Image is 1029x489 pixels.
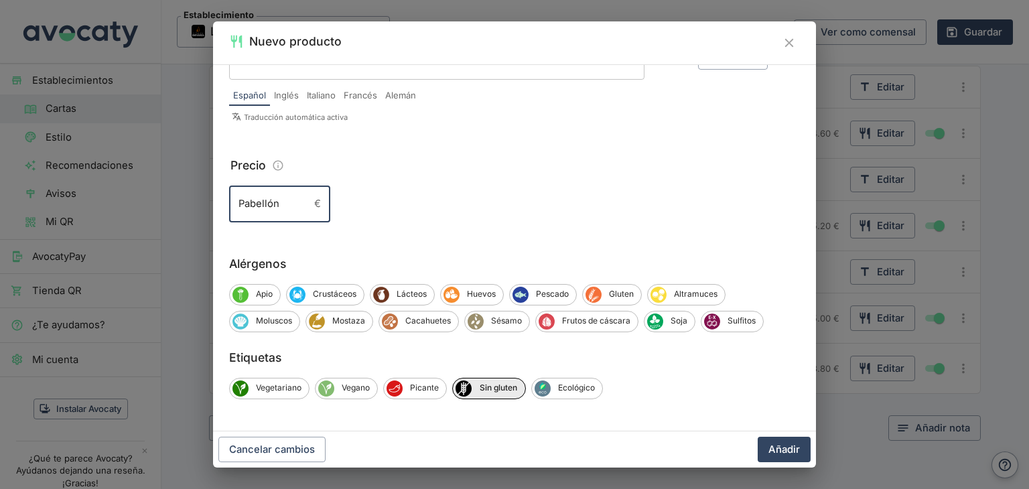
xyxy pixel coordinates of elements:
[229,156,267,175] legend: Precio
[249,315,299,327] span: Moluscos
[274,89,299,102] span: Inglés
[379,311,459,332] div: CacahuetesCacahuetes
[325,315,372,327] span: Mostaza
[232,287,249,303] span: Apio
[383,378,447,399] div: PicantePicante
[551,382,602,394] span: Ecológico
[531,378,603,399] div: EcológicoEcológico
[720,315,763,327] span: Sulfitos
[647,313,663,330] span: Soja
[535,380,551,397] span: Ecológico
[555,315,638,327] span: Frutos de cáscara
[602,288,641,300] span: Gluten
[667,288,725,300] span: Altramuces
[305,288,364,300] span: Crustáceos
[484,315,529,327] span: Sésamo
[232,380,249,397] span: Vegetariano
[644,311,695,332] div: SojaSoja
[232,112,241,121] svg: Símbolo de traducciones
[318,380,334,397] span: Vegano
[440,284,504,305] div: HuevosHuevos
[286,284,364,305] div: CrustáceosCrustáceos
[289,287,305,303] span: Crustáceos
[468,313,484,330] span: Sésamo
[229,186,309,222] input: Precio
[512,287,529,303] span: Pescado
[529,288,576,300] span: Pescado
[403,382,446,394] span: Picante
[663,315,695,327] span: Soja
[232,111,644,123] p: Traducción automática activa
[218,437,326,462] button: Cancelar cambios
[249,382,309,394] span: Vegetariano
[778,32,800,54] button: Cerrar
[539,313,555,330] span: Frutos de cáscara
[334,382,377,394] span: Vegano
[647,284,726,305] div: AltramucesAltramuces
[389,288,434,300] span: Lácteos
[249,288,280,300] span: Apio
[309,313,325,330] span: Mostaza
[269,156,288,176] button: Información sobre edición de precios
[464,311,530,332] div: SésamoSésamo
[472,382,525,394] span: Sin gluten
[456,380,472,397] span: Sin gluten
[229,378,310,399] div: VegetarianoVegetariano
[373,287,389,303] span: Lácteos
[650,287,667,303] span: Altramuces
[229,284,281,305] div: ApioApio
[229,255,800,273] label: Alérgenos
[443,287,460,303] span: Huevos
[229,348,800,367] label: Etiquetas
[249,32,342,51] h2: Nuevo producto
[758,437,811,462] button: Añadir
[305,311,373,332] div: MostazaMostaza
[460,288,503,300] span: Huevos
[509,284,577,305] div: PescadoPescado
[370,284,435,305] div: LácteosLácteos
[385,89,416,102] span: Alemán
[315,378,378,399] div: VeganoVegano
[344,89,377,102] span: Francés
[229,311,300,332] div: MoluscosMoluscos
[232,313,249,330] span: Moluscos
[582,284,642,305] div: GlutenGluten
[586,287,602,303] span: Gluten
[398,315,458,327] span: Cacahuetes
[233,89,266,102] span: Español
[535,311,638,332] div: Frutos de cáscaraFrutos de cáscara
[387,380,403,397] span: Picante
[701,311,764,332] div: SulfitosSulfitos
[382,313,398,330] span: Cacahuetes
[704,313,720,330] span: Sulfitos
[452,378,526,399] div: Sin glutenSin gluten
[307,89,336,102] span: Italiano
